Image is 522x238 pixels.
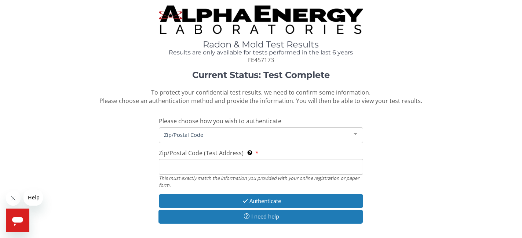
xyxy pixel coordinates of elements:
[159,194,363,208] button: Authenticate
[159,49,363,56] h4: Results are only available for tests performed in the last 6 years
[6,191,21,206] iframe: Close message
[99,88,422,105] span: To protect your confidential test results, we need to confirm some information. Please choose an ...
[23,189,43,206] iframe: Message from company
[159,175,363,188] div: This must exactly match the information you provided with your online registration or paper form.
[159,40,363,49] h1: Radon & Mold Test Results
[159,6,363,34] img: TightCrop.jpg
[158,210,363,223] button: I need help
[159,117,281,125] span: Please choose how you wish to authenticate
[248,56,274,64] span: FE457173
[192,70,330,80] strong: Current Status: Test Complete
[159,149,244,157] span: Zip/Postal Code (Test Address)
[6,209,29,232] iframe: Button to launch messaging window
[162,131,348,139] span: Zip/Postal Code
